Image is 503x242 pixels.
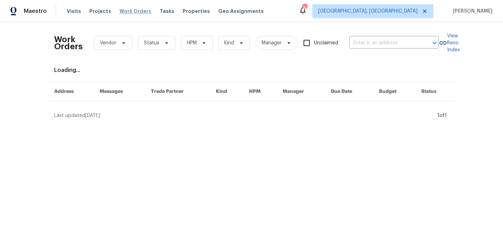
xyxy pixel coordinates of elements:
th: Trade Partner [145,82,211,101]
span: Tasks [160,9,174,14]
th: Manager [277,82,325,101]
th: Address [49,82,94,101]
span: Kind [224,39,234,46]
span: [PERSON_NAME] [450,8,493,15]
div: 6 [302,4,307,11]
h2: Work Orders [54,36,83,50]
span: HPM [187,39,197,46]
th: Kind [210,82,243,101]
div: Last updated [54,112,435,119]
th: Budget [373,82,416,101]
button: Open [430,38,439,48]
th: Status [416,82,454,101]
span: Vendor [100,39,116,46]
th: Due Date [325,82,373,101]
span: Properties [183,8,210,15]
span: [GEOGRAPHIC_DATA], [GEOGRAPHIC_DATA] [318,8,417,15]
a: View Reno Index [439,32,460,53]
span: Status [144,39,159,46]
div: Loading... [54,67,449,74]
span: Visits [67,8,81,15]
th: Messages [94,82,145,101]
span: Geo Assignments [218,8,264,15]
input: Enter in an address [349,38,419,49]
span: Unclaimed [314,39,338,47]
span: [DATE] [85,113,100,118]
span: Maestro [24,8,47,15]
span: Projects [89,8,111,15]
th: HPM [243,82,277,101]
span: Work Orders [119,8,151,15]
div: 1 of 1 [437,112,447,119]
span: Manager [262,39,282,46]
